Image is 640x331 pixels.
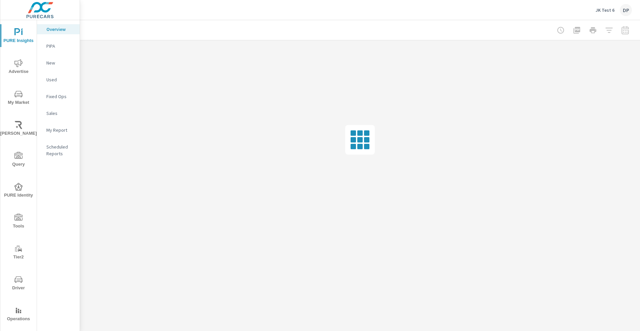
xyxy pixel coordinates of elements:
[46,76,74,83] p: Used
[2,28,35,45] span: PURE Insights
[37,125,80,135] div: My Report
[46,93,74,100] p: Fixed Ops
[2,59,35,76] span: Advertise
[37,91,80,101] div: Fixed Ops
[46,26,74,33] p: Overview
[37,75,80,85] div: Used
[37,142,80,159] div: Scheduled Reports
[2,152,35,168] span: Query
[2,121,35,137] span: [PERSON_NAME]
[2,214,35,230] span: Tools
[46,127,74,133] p: My Report
[2,90,35,107] span: My Market
[46,59,74,66] p: New
[37,41,80,51] div: PIPA
[46,143,74,157] p: Scheduled Reports
[596,7,614,13] p: JK Test 6
[2,306,35,323] span: Operations
[37,24,80,34] div: Overview
[620,4,632,16] div: DP
[37,108,80,118] div: Sales
[46,43,74,49] p: PIPA
[2,276,35,292] span: Driver
[37,58,80,68] div: New
[2,245,35,261] span: Tier2
[46,110,74,117] p: Sales
[2,183,35,199] span: PURE Identity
